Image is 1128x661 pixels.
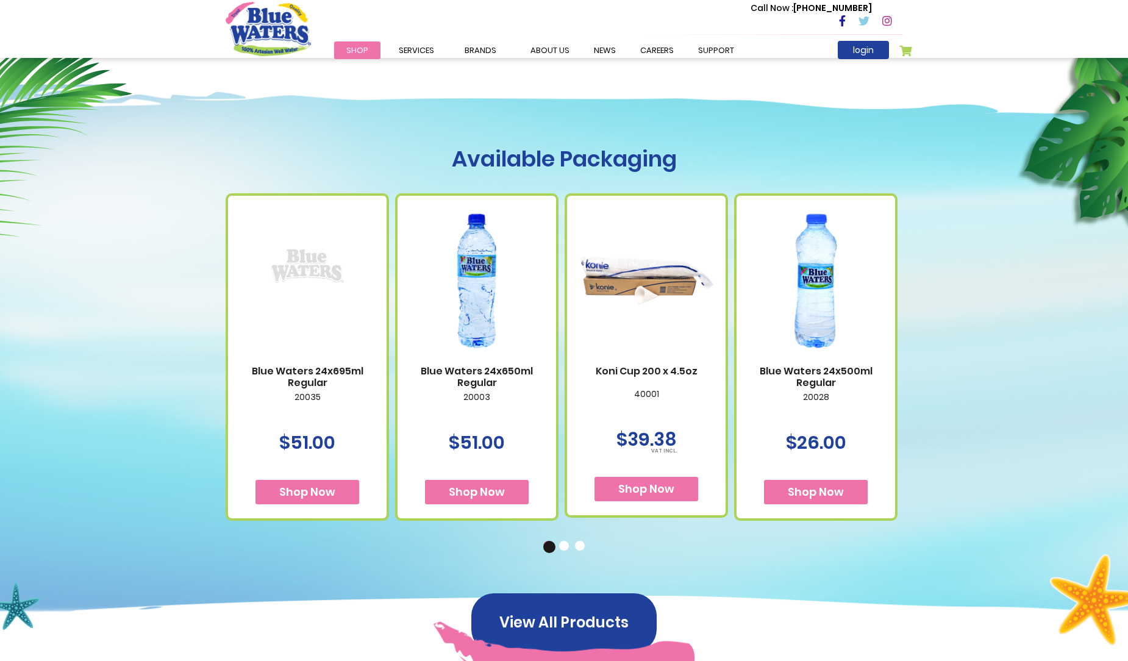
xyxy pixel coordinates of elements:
p: 20035 [240,392,374,418]
span: $51.00 [449,429,505,456]
a: login [838,41,889,59]
a: Blue Waters 24x695ml Regular [240,365,374,388]
span: $39.38 [616,426,677,452]
a: View All Products [471,615,657,629]
span: $26.00 [786,429,846,456]
a: News [582,41,628,59]
span: Call Now : [751,2,793,14]
p: 20003 [410,392,544,418]
button: View All Products [471,593,657,652]
a: Blue Waters 24x650ml Regular [410,365,544,388]
button: Shop Now [764,480,868,504]
span: Shop Now [788,484,844,499]
button: 3 of 3 [575,541,587,553]
span: $51.00 [279,429,335,456]
button: 1 of 3 [543,541,555,553]
p: 20028 [749,392,883,418]
button: Shop Now [594,477,698,501]
a: Koni Cup 200 x 4.5oz [579,365,713,377]
p: [PHONE_NUMBER] [751,2,872,15]
a: store logo [226,2,311,55]
button: Shop Now [425,480,529,504]
img: Blue Waters 24x650ml Regular [410,197,544,365]
p: 40001 [579,389,713,415]
button: Shop Now [255,480,359,504]
span: Shop Now [449,484,505,499]
a: Blue Waters 24x695ml Regular [246,205,368,357]
span: Services [399,45,434,56]
span: Shop [346,45,368,56]
button: 2 of 3 [559,541,571,553]
img: Blue Waters 24x695ml Regular [246,205,368,327]
img: Blue Waters 24x500ml Regular [749,197,883,365]
img: Koni Cup 200 x 4.5oz [579,197,713,365]
a: Blue Waters 24x500ml Regular [749,365,883,388]
a: support [686,41,746,59]
span: Shop Now [279,484,335,499]
a: careers [628,41,686,59]
span: Brands [465,45,496,56]
span: Shop Now [618,481,674,496]
a: about us [518,41,582,59]
h1: Available Packaging [226,146,902,172]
